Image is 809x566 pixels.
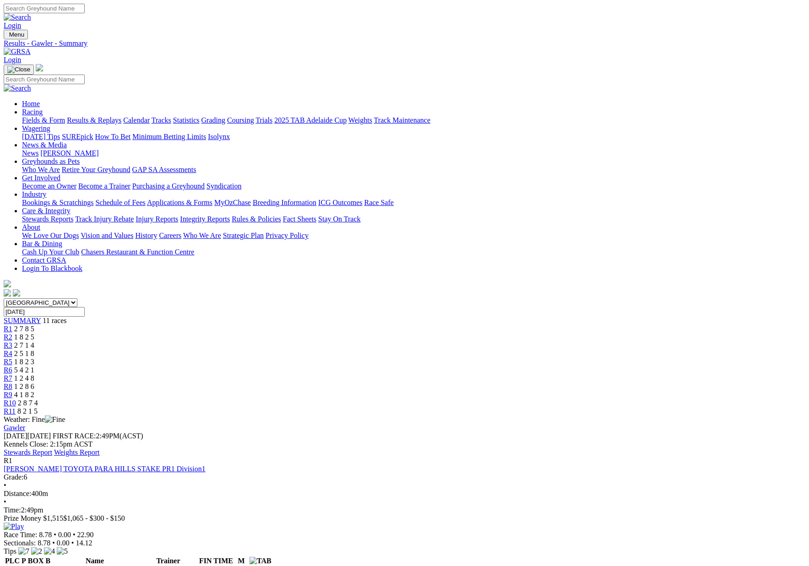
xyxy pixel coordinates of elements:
span: 2 5 1 8 [14,350,34,357]
a: News & Media [22,141,67,149]
span: 1 8 2 5 [14,333,34,341]
a: Stewards Report [4,448,52,456]
a: R1 [4,325,12,333]
span: 2 8 7 4 [18,399,38,407]
a: R10 [4,399,16,407]
span: 2:49PM(ACST) [53,432,143,440]
div: Results - Gawler - Summary [4,39,805,48]
a: GAP SA Assessments [132,166,196,173]
span: Menu [9,31,24,38]
img: 2 [31,547,42,555]
span: Grade: [4,473,24,481]
span: 2 7 1 4 [14,341,34,349]
span: 4 1 8 2 [14,391,34,399]
input: Search [4,4,85,13]
a: We Love Our Dogs [22,232,79,239]
span: [DATE] [4,432,27,440]
a: Get Involved [22,174,60,182]
a: Statistics [173,116,200,124]
img: logo-grsa-white.png [4,280,11,287]
th: FIN TIME [199,556,233,566]
span: BOX [28,557,44,565]
span: • [4,498,6,506]
a: Schedule of Fees [95,199,145,206]
span: • [52,539,55,547]
a: Breeding Information [253,199,316,206]
span: Time: [4,506,21,514]
th: M [234,556,248,566]
a: Privacy Policy [266,232,309,239]
div: About [22,232,805,240]
a: Rules & Policies [232,215,281,223]
a: Fields & Form [22,116,65,124]
th: Trainer [139,556,198,566]
a: R9 [4,391,12,399]
a: [DATE] Tips [22,133,60,140]
a: Racing [22,108,43,116]
a: Bookings & Scratchings [22,199,93,206]
div: Kennels Close: 2:15pm ACST [4,440,805,448]
span: 2 7 8 5 [14,325,34,333]
a: Syndication [206,182,241,190]
span: 0.00 [57,539,70,547]
span: Sectionals: [4,539,36,547]
a: Grading [201,116,225,124]
a: 2025 TAB Adelaide Cup [274,116,347,124]
img: TAB [250,557,271,565]
a: SUREpick [62,133,93,140]
a: R7 [4,374,12,382]
a: SUMMARY [4,317,41,324]
a: Login [4,56,21,64]
span: B [45,557,50,565]
span: 8.78 [38,539,50,547]
div: News & Media [22,149,805,157]
a: Applications & Forms [147,199,212,206]
span: Race Time: [4,531,37,539]
span: 8.78 [39,531,52,539]
a: Coursing [227,116,254,124]
div: 400m [4,490,805,498]
a: Isolynx [208,133,230,140]
a: R8 [4,383,12,390]
a: Strategic Plan [223,232,264,239]
input: Search [4,75,85,84]
a: Wagering [22,124,50,132]
div: Bar & Dining [22,248,805,256]
span: 22.90 [77,531,94,539]
a: R11 [4,407,16,415]
a: Contact GRSA [22,256,66,264]
a: R5 [4,358,12,366]
a: Results & Replays [67,116,121,124]
a: Become an Owner [22,182,76,190]
span: P [22,557,26,565]
a: Integrity Reports [180,215,230,223]
span: 8 2 1 5 [17,407,38,415]
a: Stewards Reports [22,215,73,223]
a: Greyhounds as Pets [22,157,80,165]
span: R2 [4,333,12,341]
div: Industry [22,199,805,207]
span: 5 4 2 1 [14,366,34,374]
a: Careers [159,232,181,239]
a: Industry [22,190,46,198]
span: Weather: Fine [4,415,65,423]
a: R3 [4,341,12,349]
th: Name [52,556,138,566]
div: Racing [22,116,805,124]
a: [PERSON_NAME] TOYOTA PARA HILLS STAKE PR1 Division1 [4,465,206,473]
a: Cash Up Your Club [22,248,79,256]
span: [DATE] [4,432,51,440]
a: R6 [4,366,12,374]
span: • [4,481,6,489]
a: Retire Your Greyhound [62,166,130,173]
a: Weights [348,116,372,124]
a: Race Safe [364,199,393,206]
img: logo-grsa-white.png [36,64,43,71]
